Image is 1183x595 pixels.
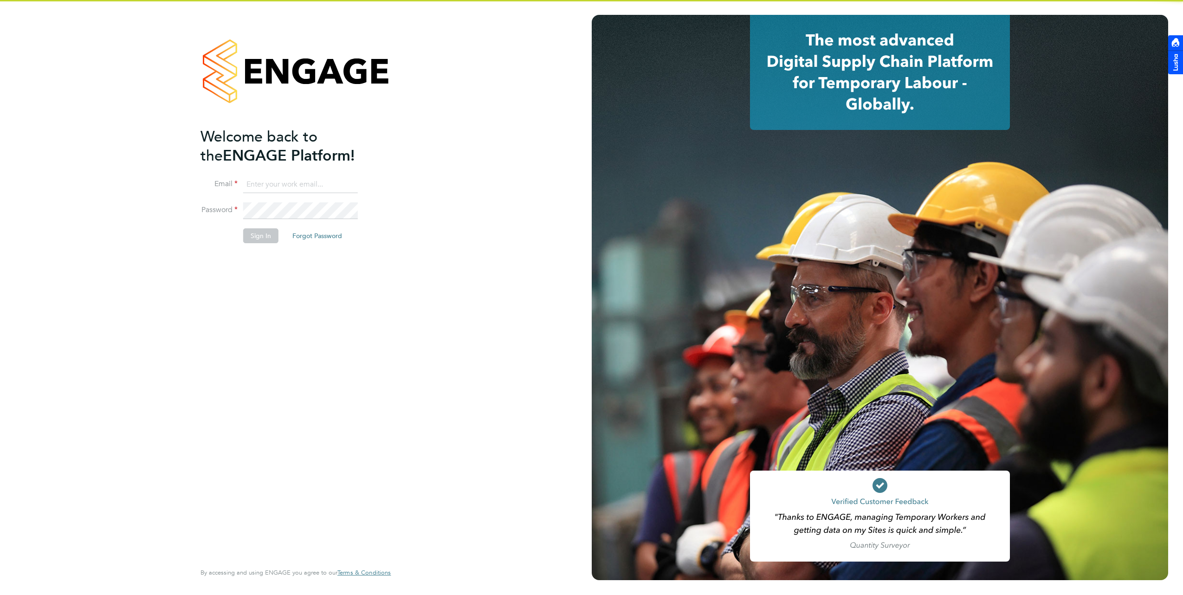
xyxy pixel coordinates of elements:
[200,128,317,165] span: Welcome back to the
[243,176,358,193] input: Enter your work email...
[200,179,238,189] label: Email
[200,569,391,576] span: By accessing and using ENGAGE you agree to our
[200,127,381,165] h2: ENGAGE Platform!
[200,205,238,215] label: Password
[243,228,278,243] button: Sign In
[285,228,349,243] button: Forgot Password
[337,569,391,576] span: Terms & Conditions
[337,569,391,576] a: Terms & Conditions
